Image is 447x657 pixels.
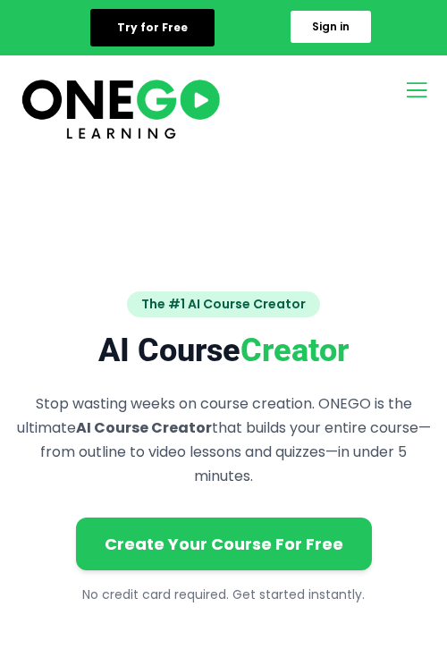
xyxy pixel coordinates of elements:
span: Creator [240,332,349,369]
a: Try for Free [90,9,215,46]
button: open-menu [403,77,426,109]
p: Stop wasting weeks on course creation. ONEGO is the ultimate that builds your entire course—from ... [14,392,433,489]
p: No credit card required. Get started instantly. [14,585,433,606]
a: Sign in [291,11,371,43]
span: Try for Free [117,22,188,33]
span: Sign in [312,21,350,32]
span: The #1 AI Course Creator [127,291,320,317]
a: Create Your Course For Free [76,518,372,570]
strong: AI Course Creator [76,417,212,438]
h1: AI Course [14,332,433,370]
